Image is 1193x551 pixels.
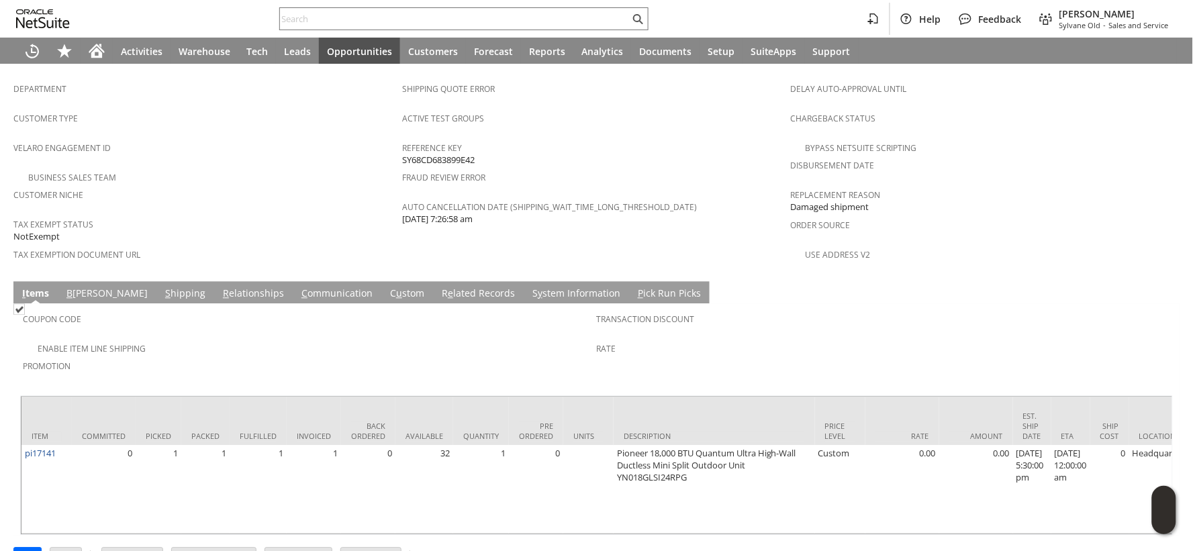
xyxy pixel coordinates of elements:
[979,13,1022,26] span: Feedback
[825,421,855,441] div: Price Level
[805,38,859,64] a: Support
[284,45,311,58] span: Leads
[875,431,929,441] div: Rate
[448,287,453,299] span: e
[220,287,287,301] a: Relationships
[89,43,105,59] svg: Home
[13,83,66,95] a: Department
[327,45,392,58] span: Opportunities
[529,45,565,58] span: Reports
[1152,486,1176,534] iframe: Click here to launch Oracle Guided Learning Help Panel
[466,38,521,64] a: Forecast
[949,431,1003,441] div: Amount
[402,172,485,183] a: Fraud Review Error
[920,13,941,26] span: Help
[223,287,229,299] span: R
[402,142,462,154] a: Reference Key
[639,45,691,58] span: Documents
[630,11,646,27] svg: Search
[13,249,140,260] a: Tax Exemption Document URL
[624,431,805,441] div: Description
[162,287,209,301] a: Shipping
[171,38,238,64] a: Warehouse
[121,45,162,58] span: Activities
[438,287,518,301] a: Related Records
[246,45,268,58] span: Tech
[700,38,743,64] a: Setup
[405,431,443,441] div: Available
[181,445,230,534] td: 1
[297,431,331,441] div: Invoiced
[136,445,181,534] td: 1
[402,154,475,166] span: SY68CD683899E42
[1104,20,1106,30] span: -
[402,201,697,213] a: Auto Cancellation Date (shipping_wait_time_long_threshold_date)
[408,45,458,58] span: Customers
[63,287,151,301] a: B[PERSON_NAME]
[743,38,805,64] a: SuiteApps
[82,431,126,441] div: Committed
[165,287,171,299] span: S
[13,230,60,243] span: NotExempt
[287,445,341,534] td: 1
[573,431,604,441] div: Units
[341,445,395,534] td: 0
[301,287,307,299] span: C
[13,219,93,230] a: Tax Exempt Status
[509,445,563,534] td: 0
[396,287,402,299] span: u
[581,45,623,58] span: Analytics
[634,287,704,301] a: Pick Run Picks
[1090,445,1129,534] td: 0
[179,45,230,58] span: Warehouse
[1155,284,1172,300] a: Unrolled view on
[614,445,815,534] td: Pioneer 18,000 BTU Quantum Ultra High-Wall Ductless Mini Split Outdoor Unit YN018GLSI24RPG
[453,445,509,534] td: 1
[402,83,495,95] a: Shipping Quote Error
[597,313,695,325] a: Transaction Discount
[72,445,136,534] td: 0
[708,45,734,58] span: Setup
[13,303,25,315] img: Checked
[1100,421,1119,441] div: Ship Cost
[638,287,643,299] span: P
[56,43,73,59] svg: Shortcuts
[813,45,851,58] span: Support
[400,38,466,64] a: Customers
[238,38,276,64] a: Tech
[23,313,81,325] a: Coupon Code
[573,38,631,64] a: Analytics
[319,38,400,64] a: Opportunities
[24,43,40,59] svg: Recent Records
[597,343,616,354] a: Rate
[16,9,70,28] svg: logo
[463,431,499,441] div: Quantity
[48,38,81,64] div: Shortcuts
[13,113,78,124] a: Customer Type
[13,142,111,154] a: Velaro Engagement ID
[387,287,428,301] a: Custom
[230,445,287,534] td: 1
[865,445,939,534] td: 0.00
[1152,511,1176,535] span: Oracle Guided Learning Widget. To move around, please hold and drag
[791,189,881,201] a: Replacement reason
[815,445,865,534] td: Custom
[298,287,376,301] a: Communication
[806,249,871,260] a: Use Address V2
[474,45,513,58] span: Forecast
[1013,445,1051,534] td: [DATE] 5:30:00 pm
[276,38,319,64] a: Leads
[1059,7,1169,20] span: [PERSON_NAME]
[791,201,869,213] span: Damaged shipment
[113,38,171,64] a: Activities
[791,113,876,124] a: Chargeback Status
[32,431,62,441] div: Item
[1023,411,1041,441] div: Est. Ship Date
[791,160,875,171] a: Disbursement Date
[13,189,83,201] a: Customer Niche
[538,287,542,299] span: y
[1109,20,1169,30] span: Sales and Service
[791,219,851,231] a: Order Source
[395,445,453,534] td: 32
[23,360,70,372] a: Promotion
